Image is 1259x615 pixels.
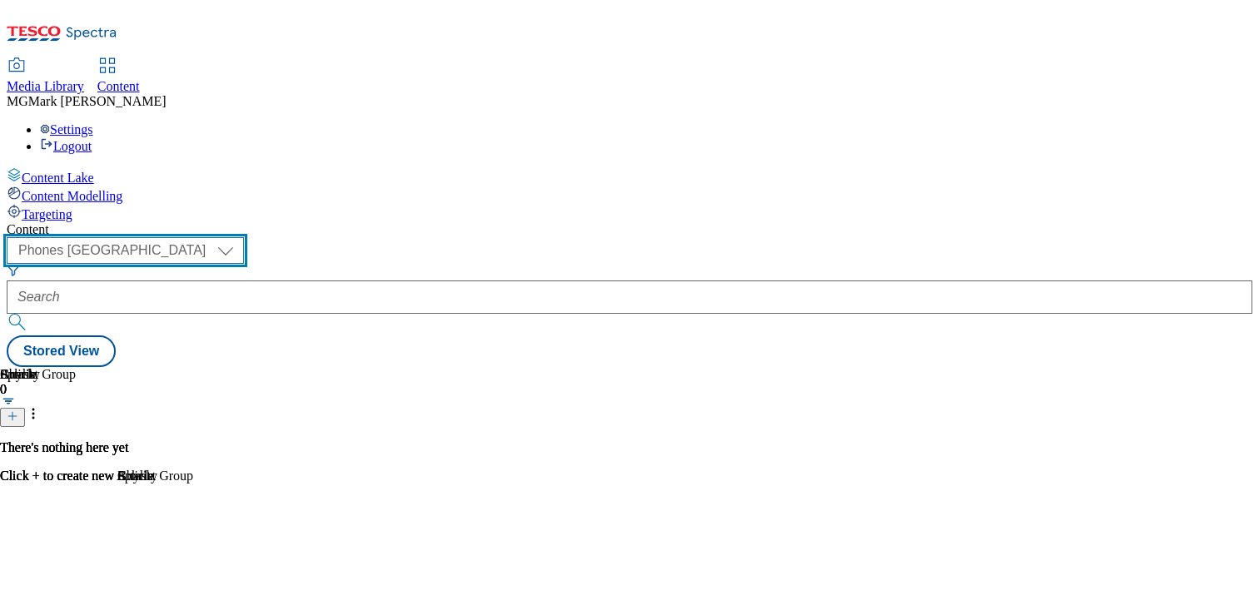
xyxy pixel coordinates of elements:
[7,94,28,108] span: MG
[7,186,1252,204] a: Content Modelling
[7,222,1252,237] div: Content
[7,167,1252,186] a: Content Lake
[7,264,20,277] svg: Search Filters
[22,207,72,221] span: Targeting
[22,189,122,203] span: Content Modelling
[40,122,93,136] a: Settings
[7,59,84,94] a: Media Library
[28,94,167,108] span: Mark [PERSON_NAME]
[22,171,94,185] span: Content Lake
[7,335,116,367] button: Stored View
[7,204,1252,222] a: Targeting
[40,139,92,153] a: Logout
[7,79,84,93] span: Media Library
[97,59,140,94] a: Content
[97,79,140,93] span: Content
[7,280,1252,314] input: Search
